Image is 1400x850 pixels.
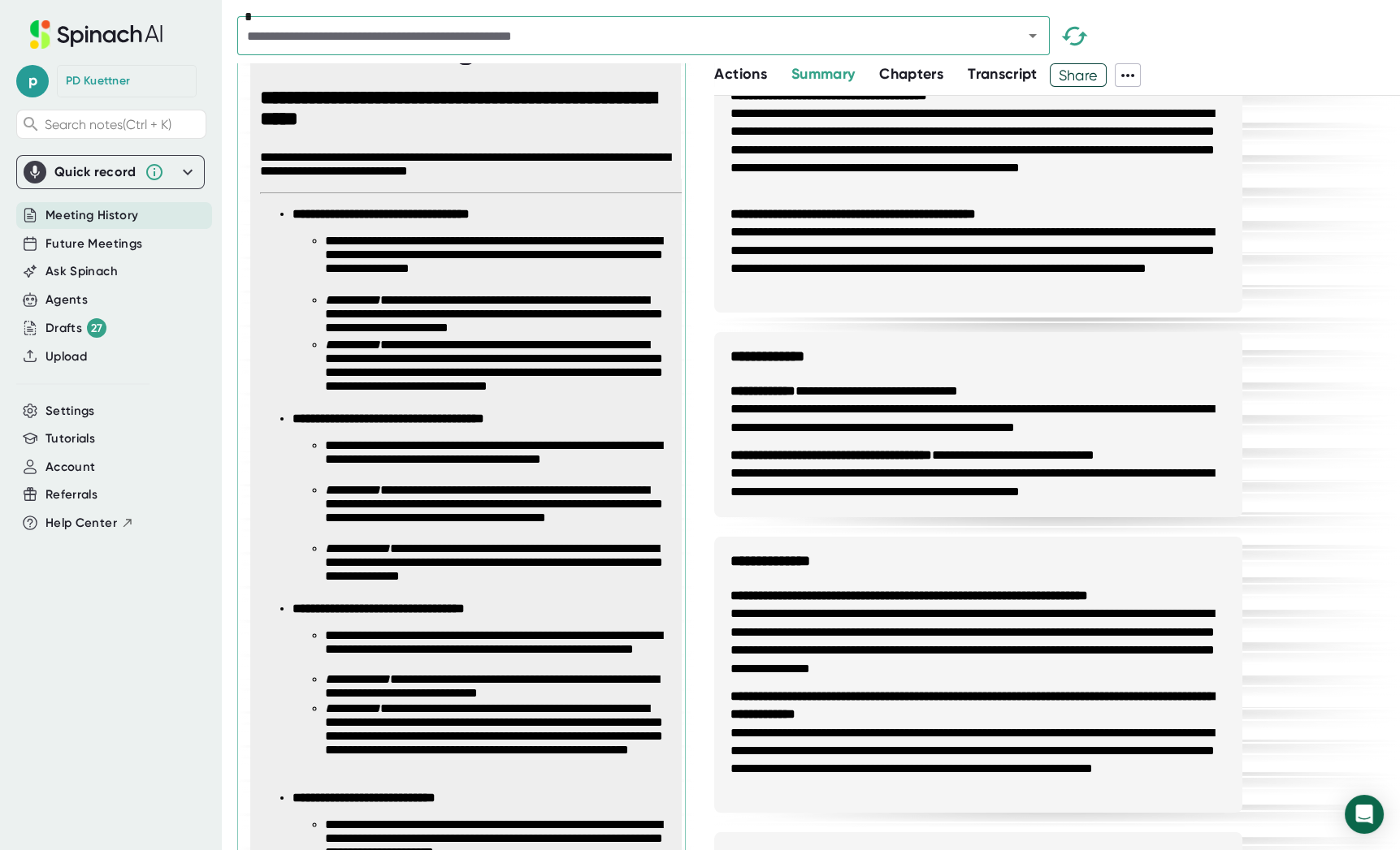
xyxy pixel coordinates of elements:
div: Quick record [54,164,137,180]
div: Quick record [24,156,197,188]
button: Referrals [46,485,98,504]
span: Help Center [46,514,117,533]
div: Open Intercom Messenger [1345,795,1384,834]
button: Actions [714,63,766,85]
button: Open [1021,24,1044,47]
span: p [16,65,49,97]
button: Transcript [968,63,1038,85]
button: Meeting History [46,206,138,225]
button: Share [1050,63,1107,87]
span: Chapters [879,65,943,83]
span: Actions [714,65,766,83]
div: PD Kuettner [66,74,130,88]
button: Ask Spinach [46,262,118,281]
span: Summary [791,65,855,83]
button: Help Center [46,514,134,533]
button: Summary [791,63,855,85]
button: Settings [46,402,95,421]
button: Account [46,458,95,477]
div: Drafts [46,318,106,338]
button: Drafts 27 [46,318,106,338]
button: Tutorials [46,429,95,448]
span: Transcript [968,65,1038,83]
button: Agents [46,291,88,309]
button: Upload [46,347,87,366]
button: Chapters [879,63,943,85]
div: 27 [87,318,106,338]
span: Search notes (Ctrl + K) [45,117,171,132]
button: Future Meetings [46,235,142,253]
span: Share [1051,61,1107,89]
